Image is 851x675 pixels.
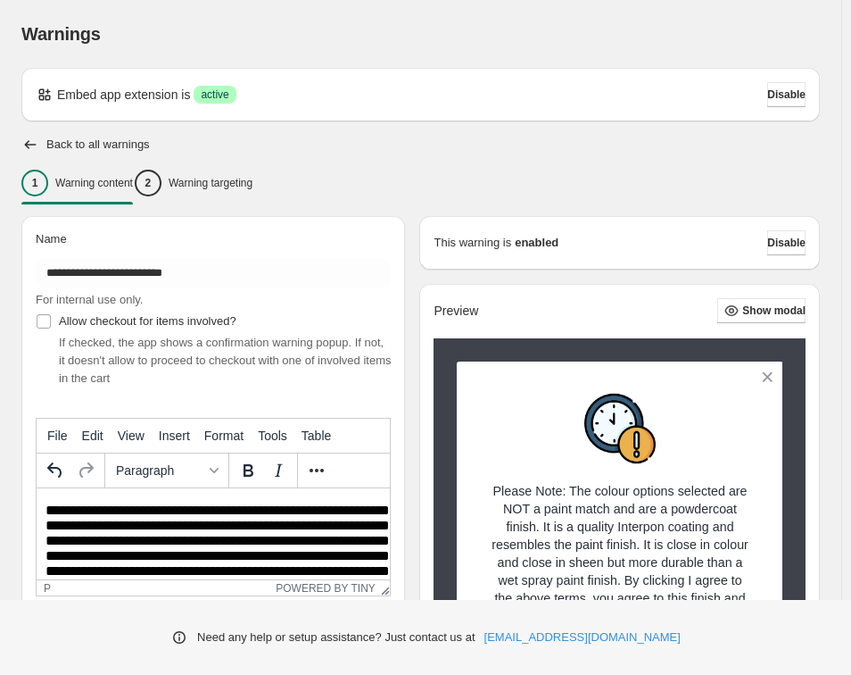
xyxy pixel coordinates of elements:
[7,14,346,371] body: Rich Text Area. Press ALT-0 for help.
[46,137,150,152] h2: Back to all warnings
[717,298,806,323] button: Show modal
[36,232,67,246] span: Name
[434,234,511,252] p: This warning is
[742,304,806,318] span: Show modal
[376,580,391,596] div: Resize
[59,336,391,385] span: If checked, the app shows a confirmation warning popup. If not, it doesn't allow to proceed to ch...
[263,455,293,486] button: Italic
[47,429,68,443] span: File
[44,582,51,595] div: p
[135,164,252,202] button: 2Warning targeting
[767,87,806,102] span: Disable
[515,234,558,252] strong: enabled
[118,429,145,443] span: View
[767,82,806,107] button: Disable
[82,429,103,443] span: Edit
[484,629,681,646] a: [EMAIL_ADDRESS][DOMAIN_NAME]
[21,170,48,196] div: 1
[169,176,252,190] p: Warning targeting
[57,86,190,104] p: Embed app extension is
[767,236,806,250] span: Disable
[37,488,390,579] iframe: Rich Text Area
[276,582,376,595] a: Powered by Tiny
[109,455,225,486] button: Formats
[258,429,287,443] span: Tools
[116,463,203,478] span: Paragraph
[201,87,228,102] span: active
[40,455,70,486] button: Undo
[135,170,161,196] div: 2
[302,455,332,486] button: More...
[434,304,478,319] h2: Preview
[488,482,751,643] p: Please Note: The colour options selected are NOT a paint match and are a powdercoat finish. It is...
[204,429,244,443] span: Format
[21,164,133,202] button: 1Warning content
[59,314,236,328] span: Allow checkout for items involved?
[233,455,263,486] button: Bold
[21,24,101,44] span: Warnings
[159,429,190,443] span: Insert
[302,429,331,443] span: Table
[70,455,101,486] button: Redo
[55,176,133,190] p: Warning content
[767,230,806,255] button: Disable
[36,293,143,306] span: For internal use only.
